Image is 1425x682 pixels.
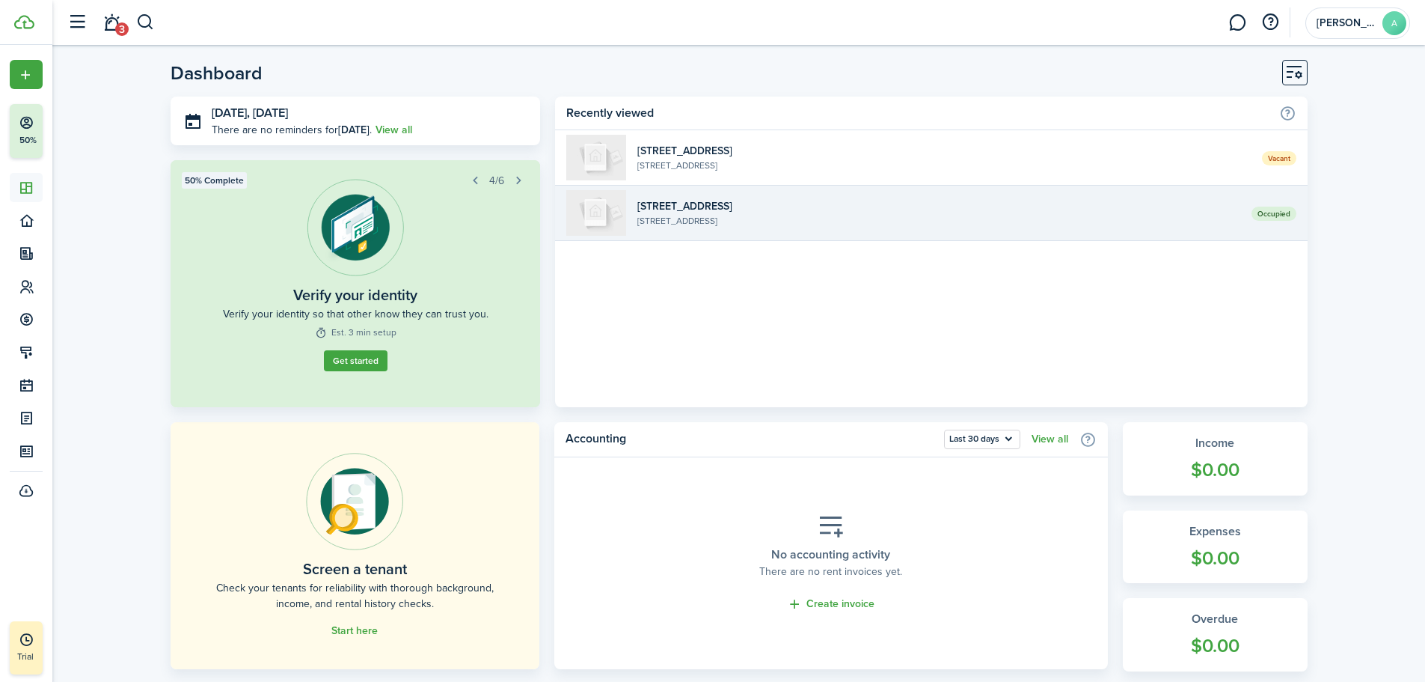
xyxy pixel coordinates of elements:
p: Trial [17,650,77,663]
home-placeholder-title: Screen a tenant [303,558,407,580]
widget-step-description: Verify your identity so that other know they can trust you. [223,306,488,322]
header-page-title: Dashboard [171,64,263,82]
avatar-text: A [1382,11,1406,35]
a: Create invoice [787,596,874,613]
button: Open menu [944,430,1020,449]
button: Prev step [465,170,485,191]
widget-stats-title: Income [1138,434,1293,452]
img: TenantCloud [14,15,34,29]
span: 3 [115,22,129,36]
widget-list-item-title: [STREET_ADDRESS] [637,198,1239,214]
a: Start here [331,625,378,637]
a: Notifications [97,4,126,42]
widget-stats-title: Expenses [1138,523,1293,541]
img: 1 [566,135,626,180]
img: 3 [566,190,626,236]
span: Occupied [1251,207,1296,221]
a: Messaging [1223,4,1251,42]
p: 50% [19,134,37,147]
button: 50% [10,104,134,158]
a: Expenses$0.00 [1123,511,1308,584]
b: [DATE] [338,122,370,138]
a: Income$0.00 [1123,422,1308,496]
placeholder-description: There are no rent invoices yet. [759,564,902,579]
home-placeholder-description: Check your tenants for reliability with thorough background, income, and rental history checks. [204,580,506,612]
button: Open resource center [1257,10,1283,35]
widget-stats-count: $0.00 [1138,456,1293,484]
img: Online payments [306,453,403,550]
widget-list-item-description: [STREET_ADDRESS] [637,214,1239,228]
a: Overdue$0.00 [1123,598,1308,672]
widget-stats-title: Overdue [1138,610,1293,628]
span: Vacant [1262,151,1296,165]
home-widget-title: Accounting [566,430,937,449]
span: 50% Complete [185,174,244,187]
a: View all [1032,433,1068,445]
p: There are no reminders for . [212,122,372,138]
widget-stats-count: $0.00 [1138,632,1293,660]
widget-step-title: Verify your identity [293,284,417,306]
button: Open sidebar [63,8,91,37]
button: Open menu [10,60,43,89]
span: 4/6 [489,173,504,189]
button: Customise [1282,60,1308,85]
button: Search [136,10,155,35]
button: Last 30 days [944,430,1020,449]
widget-list-item-description: [STREET_ADDRESS] [637,159,1250,172]
widget-stats-count: $0.00 [1138,544,1293,573]
button: Get started [324,350,387,371]
home-widget-title: Recently viewed [566,104,1271,122]
widget-list-item-title: [STREET_ADDRESS] [637,143,1250,159]
span: Amy [1317,18,1376,28]
a: Trial [10,621,43,675]
a: View all [376,122,412,138]
button: Next step [508,170,529,191]
widget-step-time: Est. 3 min setup [315,326,396,339]
h3: [DATE], [DATE] [212,104,530,123]
img: Verification [307,179,404,276]
placeholder-title: No accounting activity [771,546,890,564]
